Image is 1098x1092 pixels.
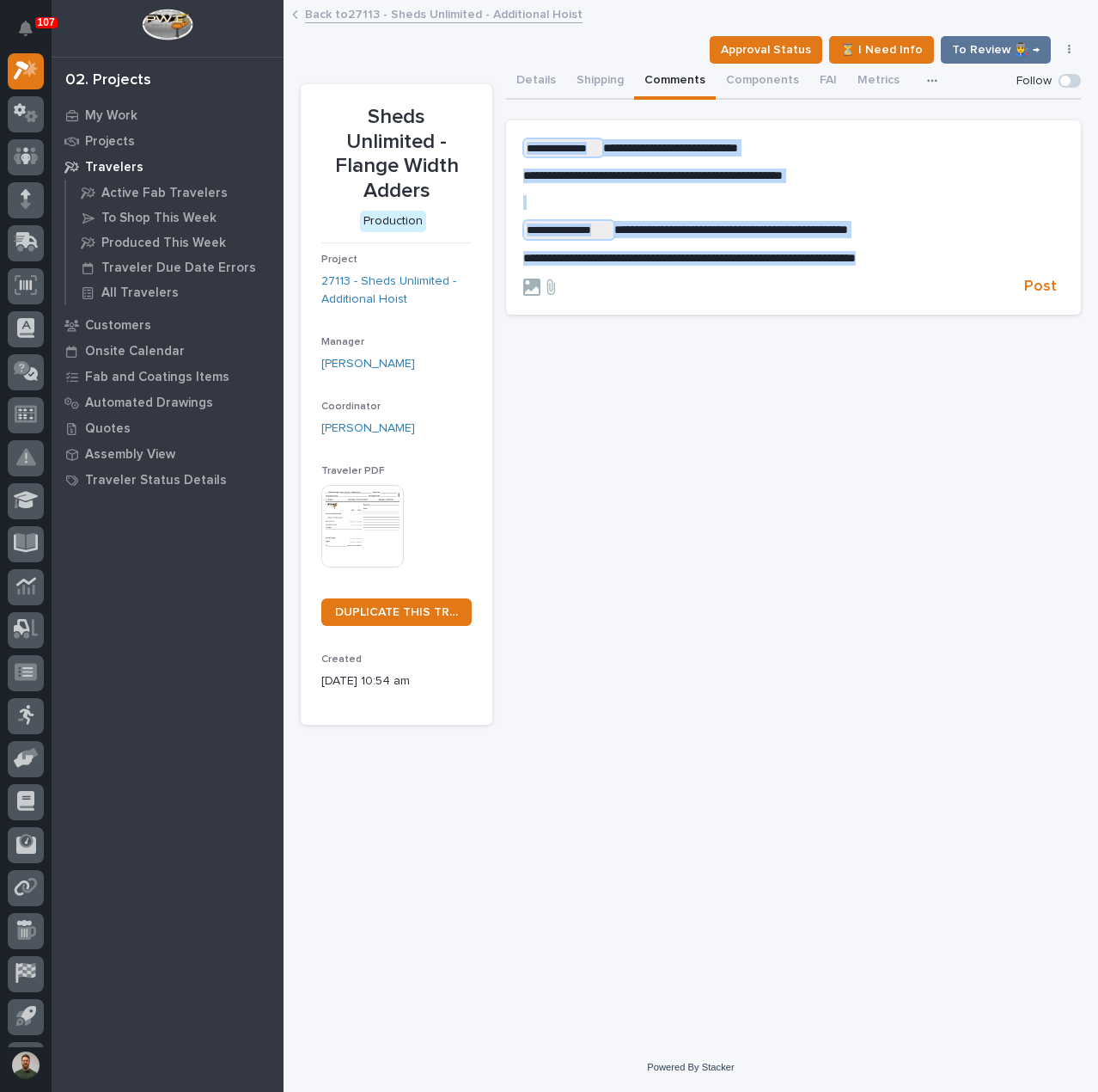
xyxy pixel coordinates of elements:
span: Created [321,654,362,665]
div: 02. Projects [65,71,151,90]
span: Project [321,255,357,265]
a: DUPLICATE THIS TRAVELER [321,598,472,626]
button: FAI [809,64,847,100]
a: To Shop This Week [66,206,284,230]
button: To Review 👨‍🏭 → [941,36,1051,64]
p: Produced This Week [101,236,226,251]
p: Sheds Unlimited - Flange Width Adders [321,105,472,204]
a: All Travelers [66,280,284,304]
button: Components [716,64,809,100]
p: To Shop This Week [101,211,217,226]
p: Traveler Due Date Errors [101,261,256,276]
p: Automated Drawings [85,396,213,411]
span: Post [1024,277,1057,297]
a: Projects [52,128,284,154]
a: Travelers [52,154,284,180]
img: Workspace Logo [142,9,192,40]
a: Fab and Coatings Items [52,364,284,390]
span: Traveler PDF [321,466,385,476]
p: Follow [1016,74,1052,89]
button: Metrics [847,64,910,100]
p: All Travelers [101,285,179,301]
button: Shipping [566,64,634,100]
p: Traveler Status Details [85,473,227,488]
button: Post [1017,277,1064,297]
a: Active Fab Travelers [66,181,284,205]
div: Notifications107 [21,21,44,48]
a: Traveler Status Details [52,467,284,493]
a: [PERSON_NAME] [321,420,415,438]
span: ⏳ I Need Info [840,40,923,60]
a: Onsite Calendar [52,338,284,364]
p: [DATE] 10:54 am [321,672,472,690]
p: Quotes [85,421,131,437]
a: 27113 - Sheds Unlimited - Additional Hoist [321,273,472,309]
p: Travelers [85,160,143,175]
a: Powered By Stacker [647,1062,734,1072]
p: Customers [85,318,151,334]
p: Projects [85,134,135,150]
a: Traveler Due Date Errors [66,255,284,279]
p: Assembly View [85,447,175,463]
div: Production [360,211,426,232]
button: users-avatar [8,1047,44,1083]
a: Automated Drawings [52,390,284,415]
a: [PERSON_NAME] [321,355,415,373]
span: Approval Status [721,40,811,60]
a: Quotes [52,415,284,441]
button: ⏳ I Need Info [829,36,934,64]
a: Assembly View [52,441,284,467]
button: Approval Status [710,36,822,64]
a: Back to27113 - Sheds Unlimited - Additional Hoist [305,3,583,23]
span: DUPLICATE THIS TRAVELER [335,606,458,618]
a: Customers [52,312,284,338]
span: Manager [321,337,364,347]
span: To Review 👨‍🏭 → [952,40,1040,60]
a: Produced This Week [66,230,284,255]
p: My Work [85,108,137,124]
p: Onsite Calendar [85,344,185,359]
p: 107 [38,16,55,28]
button: Notifications [8,10,44,46]
p: Active Fab Travelers [101,186,228,201]
button: Comments [634,64,716,100]
a: My Work [52,102,284,128]
p: Fab and Coatings Items [85,370,229,385]
button: Details [506,64,566,100]
span: Coordinator [321,402,381,412]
